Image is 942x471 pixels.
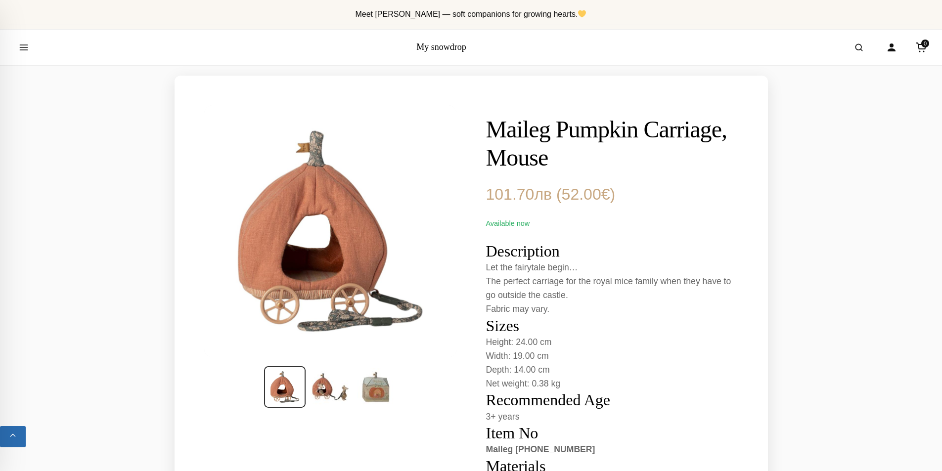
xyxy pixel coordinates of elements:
button: Open menu [10,34,38,61]
p: Height: 24.00 cm Width: 19.00 cm Depth: 14.00 cm Net weight: 0.38 kg [486,335,738,391]
span: 0 [921,40,929,47]
span: ( ) [556,185,615,203]
p: 3+ years [486,410,738,424]
img: Maileg Pumpkin Carriage, Mouse - Product Image [204,105,456,357]
p: Let the fairytale begin… The perfect carriage for the royal mice family when they have to go outs... [486,260,738,316]
h2: Sizes [486,316,738,335]
a: Account [881,37,902,58]
div: Announcement [8,4,934,25]
span: 52.00 [562,185,610,203]
img: Maileg Pumpkin Carriage, Mouse - Main Image [264,366,306,408]
h2: Description [486,242,738,260]
img: Maileg Pumpkin Carriage, Mouse - Gallery Image [311,367,350,407]
img: 💛 [578,10,586,18]
h2: Recommended Age [486,390,738,409]
span: € [601,185,610,203]
span: Meet [PERSON_NAME] — soft companions for growing hearts. [355,10,586,18]
h1: Maileg Pumpkin Carriage, Mouse [486,115,738,172]
span: 101.70 [486,185,552,203]
span: лв [534,185,552,203]
img: Maileg Pumpkin Carriage, Mouse - Gallery Image [356,367,396,407]
button: Open search [845,34,873,61]
strong: Maileg [PHONE_NUMBER] [486,444,595,454]
h2: Item No [486,424,738,442]
span: Available now [486,219,530,227]
a: My snowdrop [416,42,466,52]
a: Cart [910,37,932,58]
